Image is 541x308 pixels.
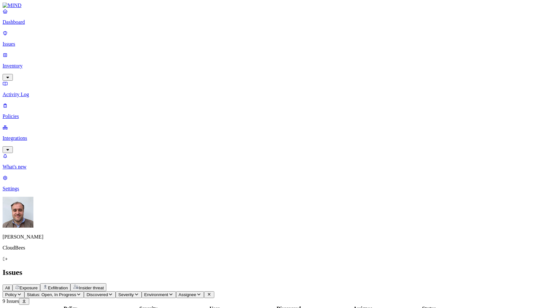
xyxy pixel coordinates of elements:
p: What's new [3,164,538,170]
a: Dashboard [3,8,538,25]
img: Filip Vlasic [3,197,33,228]
span: 9 Issues [3,298,19,304]
span: Insider threat [79,285,104,290]
a: Inventory [3,52,538,80]
span: Discovered [86,292,108,297]
span: Policy [5,292,17,297]
p: Dashboard [3,19,538,25]
a: What's new [3,153,538,170]
span: Exposure [20,285,38,290]
span: Severity [118,292,134,297]
span: Environment [144,292,168,297]
p: Inventory [3,63,538,69]
p: Issues [3,41,538,47]
span: Status: Open, In Progress [27,292,76,297]
a: Issues [3,30,538,47]
p: Activity Log [3,92,538,97]
p: Policies [3,113,538,119]
a: Integrations [3,124,538,152]
p: Integrations [3,135,538,141]
span: Assignee [179,292,196,297]
p: CloudBees [3,245,538,251]
p: [PERSON_NAME] [3,234,538,240]
img: MIND [3,3,22,8]
span: All [5,285,10,290]
a: Policies [3,103,538,119]
a: Settings [3,175,538,192]
a: MIND [3,3,538,8]
span: Exfiltration [48,285,68,290]
p: Settings [3,186,538,192]
a: Activity Log [3,81,538,97]
h2: Issues [3,268,538,277]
